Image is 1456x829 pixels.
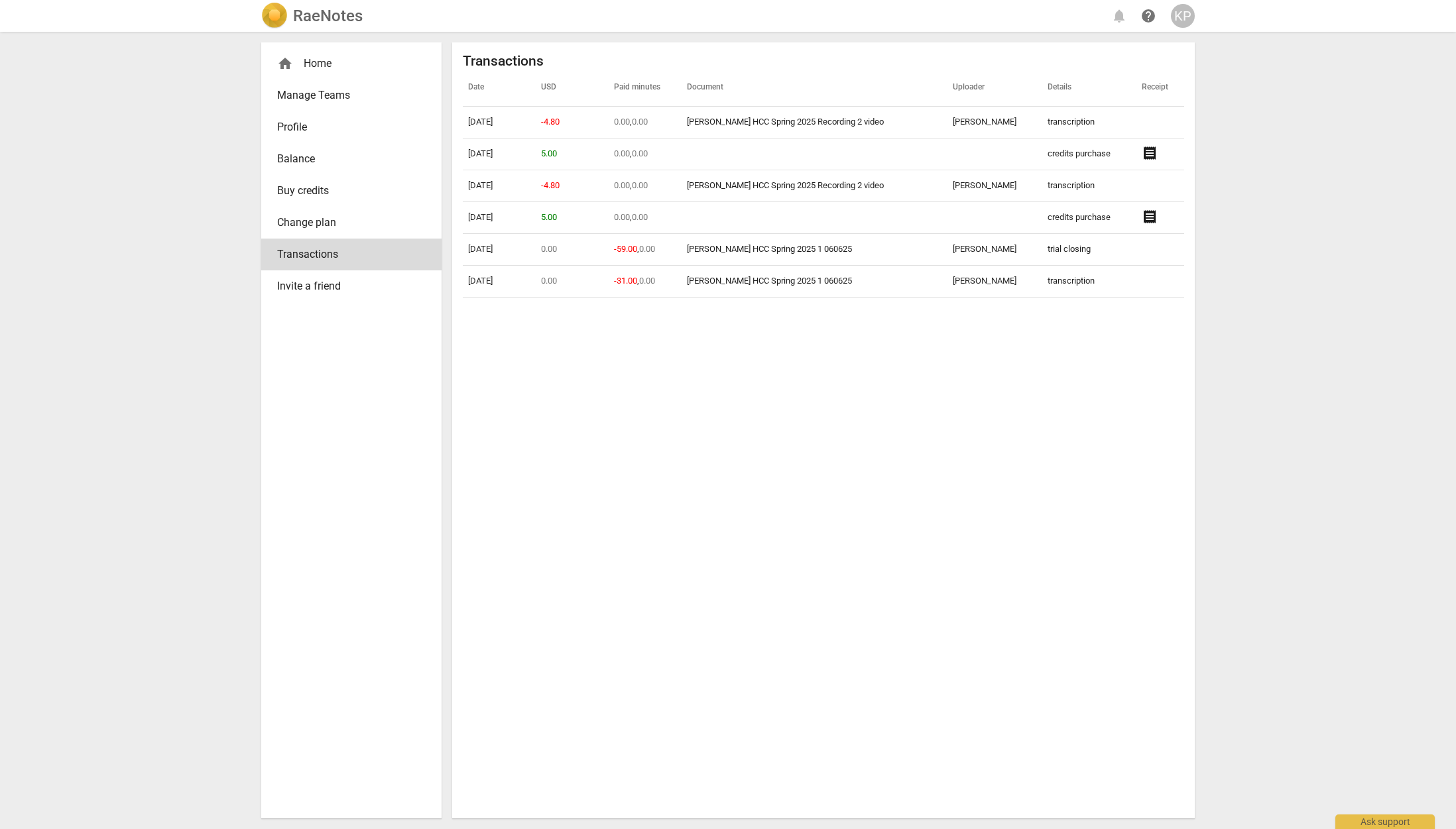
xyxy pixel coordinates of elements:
[687,244,852,254] a: [PERSON_NAME] HCC Spring 2025 1 060625
[609,266,682,298] td: ,
[277,247,415,262] span: Transactions
[609,70,682,107] th: Paid minutes
[632,148,648,158] span: 0.00
[687,180,884,190] a: [PERSON_NAME] HCC Spring 2025 Recording 2 video
[947,107,1042,138] td: [PERSON_NAME]
[947,266,1042,298] td: [PERSON_NAME]
[639,276,655,286] span: 0.00
[261,143,442,175] a: Balance
[261,3,288,29] img: Logo
[1042,234,1136,266] td: trial closing
[277,278,415,294] span: Invite a friend
[541,148,557,158] span: 5.00
[682,70,947,107] th: Document
[277,56,293,72] span: home
[463,266,536,298] td: [DATE]
[947,170,1042,202] td: [PERSON_NAME]
[293,7,363,25] h2: RaeNotes
[261,207,442,239] a: Change plan
[1171,4,1195,28] button: KP
[1042,170,1136,202] td: transcription
[1042,266,1136,298] td: transcription
[1136,4,1160,28] a: Help
[541,117,560,127] span: -4.80
[609,170,682,202] td: ,
[1142,209,1158,225] span: receipt
[261,80,442,111] a: Manage Teams
[1042,202,1136,234] td: credits purchase
[1335,814,1435,829] div: Ask support
[1042,70,1136,107] th: Details
[947,234,1042,266] td: [PERSON_NAME]
[463,53,1184,70] h2: Transactions
[632,212,648,222] span: 0.00
[1136,70,1184,107] th: Receipt
[1042,107,1136,138] td: transcription
[261,239,442,270] a: Transactions
[463,138,536,170] td: [DATE]
[261,270,442,302] a: Invite a friend
[614,180,630,190] span: 0.00
[614,244,637,254] span: -59.00
[463,170,536,202] td: [DATE]
[1140,8,1156,24] span: help
[609,234,682,266] td: ,
[609,138,682,170] td: ,
[261,175,442,207] a: Buy credits
[632,180,648,190] span: 0.00
[463,202,536,234] td: [DATE]
[1142,145,1158,161] span: receipt
[277,183,415,199] span: Buy credits
[609,202,682,234] td: ,
[614,117,630,127] span: 0.00
[614,212,630,222] span: 0.00
[541,244,557,254] span: 0.00
[541,276,557,286] span: 0.00
[609,107,682,138] td: ,
[1042,138,1136,170] td: credits purchase
[463,107,536,138] td: [DATE]
[261,111,442,143] a: Profile
[277,119,415,135] span: Profile
[687,117,884,127] a: [PERSON_NAME] HCC Spring 2025 Recording 2 video
[463,234,536,266] td: [DATE]
[261,48,442,80] div: Home
[277,151,415,167] span: Balance
[277,56,415,72] div: Home
[277,87,415,103] span: Manage Teams
[614,276,637,286] span: -31.00
[639,244,655,254] span: 0.00
[277,215,415,231] span: Change plan
[463,70,536,107] th: Date
[632,117,648,127] span: 0.00
[947,70,1042,107] th: Uploader
[536,70,609,107] th: USD
[687,276,852,286] a: [PERSON_NAME] HCC Spring 2025 1 060625
[541,180,560,190] span: -4.80
[614,148,630,158] span: 0.00
[261,3,363,29] a: LogoRaeNotes
[541,212,557,222] span: 5.00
